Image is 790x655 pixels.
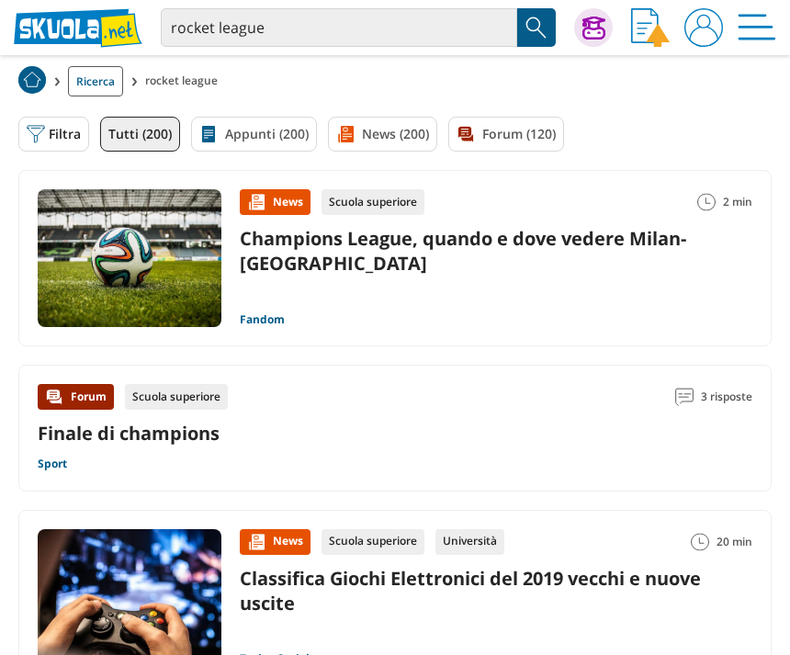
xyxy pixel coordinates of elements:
img: Tempo lettura [697,193,716,211]
img: Forum filtro contenuto [457,125,475,143]
img: Commenti lettura [675,388,694,406]
img: Home [18,66,46,94]
div: Forum [38,384,114,410]
img: News filtro contenuto [336,125,355,143]
div: News [240,189,310,215]
button: Filtra [18,117,89,152]
a: Fandom [240,312,285,327]
input: Cerca appunti, riassunti o versioni [161,8,517,47]
img: Filtra filtri mobile [27,125,45,143]
img: Tempo lettura [691,533,709,551]
span: 2 min [723,189,752,215]
span: 20 min [717,529,752,555]
a: Finale di champions [38,421,220,446]
a: Ricerca [68,66,123,96]
a: Forum (120) [448,117,564,152]
a: News (200) [328,117,437,152]
span: 3 risposte [701,384,752,410]
img: News contenuto [247,533,265,551]
img: Invia appunto [631,8,670,47]
div: Scuola superiore [125,384,228,410]
div: Scuola superiore [322,189,424,215]
img: Forum contenuto [45,388,63,406]
a: Appunti (200) [191,117,317,152]
div: News [240,529,310,555]
button: Search Button [517,8,556,47]
a: Tutti (200) [100,117,180,152]
a: Classifica Giochi Elettronici del 2019 vecchi e nuove uscite [240,566,701,615]
img: Menù [738,8,776,47]
a: Champions League, quando e dove vedere Milan-[GEOGRAPHIC_DATA] [240,226,686,276]
img: Appunti filtro contenuto [199,125,218,143]
a: Sport [38,457,67,471]
img: Cerca appunti, riassunti o versioni [523,14,550,41]
img: News contenuto [247,193,265,211]
img: Chiedi Tutor AI [582,17,605,40]
img: Immagine news [38,189,221,327]
div: Università [435,529,504,555]
a: Home [18,66,46,96]
div: Scuola superiore [322,529,424,555]
img: User avatar [684,8,723,47]
span: rocket league [145,66,225,96]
